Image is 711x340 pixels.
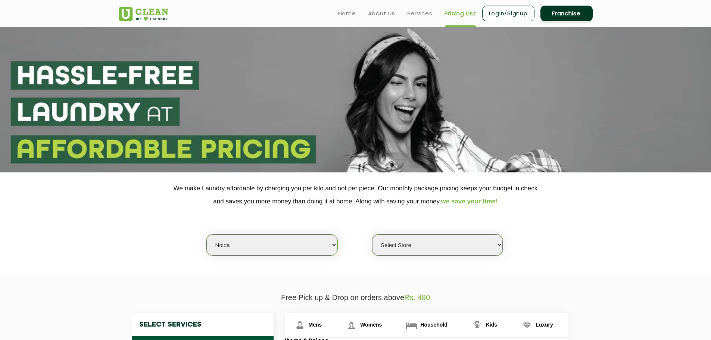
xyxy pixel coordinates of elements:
[132,313,274,336] h4: Select Services
[345,319,358,332] img: Womens
[405,319,418,332] img: Household
[368,9,395,18] a: About us
[420,322,447,328] span: Household
[119,293,593,302] p: Free Pick up & Drop on orders above
[540,6,593,21] a: Franchise
[536,322,553,328] span: Luxury
[360,322,382,328] span: Womens
[471,319,484,332] img: Kids
[445,9,476,18] a: Pricing List
[520,319,533,332] img: Luxury
[309,322,322,328] span: Mens
[404,293,430,302] span: Rs. 480
[482,6,534,21] a: Login/Signup
[293,319,306,332] img: Mens
[407,9,433,18] a: Services
[441,198,498,205] span: we save your time!
[119,182,593,208] p: We make Laundry affordable by charging you per kilo and not per piece. Our monthly package pricin...
[119,7,168,21] img: UClean Laundry and Dry Cleaning
[338,9,356,18] a: Home
[486,322,497,328] span: Kids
